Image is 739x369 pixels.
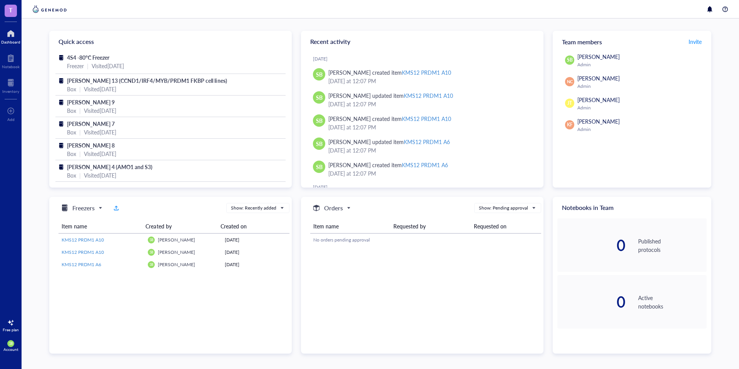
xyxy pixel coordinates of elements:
[638,294,707,310] div: Active notebooks
[225,236,286,243] div: [DATE]
[158,236,195,243] span: [PERSON_NAME]
[67,98,115,106] span: [PERSON_NAME] 9
[2,64,20,69] div: Notebook
[67,106,76,115] div: Box
[307,111,537,134] a: SB[PERSON_NAME] created itemKMS12 PRDM1 A10[DATE] at 12:07 PM
[404,92,453,99] div: KMS12 PRDM1 A10
[567,100,572,107] span: JT
[404,138,450,146] div: KMS12 PRDM1 A6
[67,128,76,136] div: Box
[402,115,451,122] div: KMS12 PRDM1 A10
[84,171,116,179] div: Visited [DATE]
[557,238,626,253] div: 0
[62,249,142,256] a: KMS12 PRDM1 A10
[557,294,626,310] div: 0
[67,77,227,84] span: [PERSON_NAME] 13 (CCND1/IRF4/MYB/PRDM1 FKBP cell lines)
[316,93,323,102] span: SB
[307,158,537,181] a: SB[PERSON_NAME] created itemKMS12 PRDM1 A6[DATE] at 12:07 PM
[328,77,531,85] div: [DATE] at 12:07 PM
[2,89,19,94] div: Inventory
[59,219,142,233] th: Item name
[84,106,116,115] div: Visited [DATE]
[307,65,537,88] a: SB[PERSON_NAME] created itemKMS12 PRDM1 A10[DATE] at 12:07 PM
[577,62,704,68] div: Admin
[553,197,711,218] div: Notebooks in Team
[62,261,101,268] span: KMS12 PRDM1 A6
[67,141,115,149] span: [PERSON_NAME] 8
[328,68,451,77] div: [PERSON_NAME] created item
[67,120,115,127] span: [PERSON_NAME] 7
[688,35,702,48] button: Invite
[402,69,451,76] div: KMS12 PRDM1 A10
[390,219,470,233] th: Requested by
[158,261,195,268] span: [PERSON_NAME]
[567,79,573,85] span: NC
[577,96,620,104] span: [PERSON_NAME]
[84,85,116,93] div: Visited [DATE]
[402,161,448,169] div: KMS12 PRDM1 A6
[149,250,153,254] span: SB
[479,205,528,211] div: Show: Pending approval
[62,261,142,268] a: KMS12 PRDM1 A6
[689,38,702,45] span: Invite
[307,88,537,111] a: SB[PERSON_NAME] updated itemKMS12 PRDM1 A10[DATE] at 12:07 PM
[328,100,531,108] div: [DATE] at 12:07 PM
[84,149,116,158] div: Visited [DATE]
[225,249,286,256] div: [DATE]
[158,249,195,255] span: [PERSON_NAME]
[92,62,124,70] div: Visited [DATE]
[79,106,81,115] div: |
[310,219,390,233] th: Item name
[577,117,620,125] span: [PERSON_NAME]
[87,62,89,70] div: |
[328,123,531,131] div: [DATE] at 12:07 PM
[328,146,531,154] div: [DATE] at 12:07 PM
[217,219,283,233] th: Created on
[49,31,292,52] div: Quick access
[79,128,81,136] div: |
[2,77,19,94] a: Inventory
[67,163,152,171] span: [PERSON_NAME] 4 (AMO1 and S3)
[577,126,704,133] div: Admin
[328,138,450,146] div: [PERSON_NAME] updated item
[316,139,323,148] span: SB
[328,114,451,123] div: [PERSON_NAME] created item
[316,116,323,125] span: SB
[79,171,81,179] div: |
[316,70,323,79] span: SB
[67,62,84,70] div: Freezer
[316,163,323,171] span: SB
[324,203,343,213] h5: Orders
[7,117,15,122] div: Add
[79,149,81,158] div: |
[328,169,531,178] div: [DATE] at 12:07 PM
[67,85,76,93] div: Box
[328,161,448,169] div: [PERSON_NAME] created item
[9,5,13,15] span: T
[225,261,286,268] div: [DATE]
[62,249,104,255] span: KMS12 PRDM1 A10
[142,219,217,233] th: Created by
[149,238,153,242] span: SB
[567,57,573,64] span: SB
[577,53,620,60] span: [PERSON_NAME]
[62,236,104,243] span: KMS12 PRDM1 A10
[577,105,704,111] div: Admin
[313,236,538,243] div: No orders pending approval
[67,54,109,61] span: 4S4 -80°C Freezer
[149,263,153,267] span: SB
[84,128,116,136] div: Visited [DATE]
[471,219,541,233] th: Requested on
[577,83,704,89] div: Admin
[2,52,20,69] a: Notebook
[1,40,20,44] div: Dashboard
[67,171,76,179] div: Box
[9,342,12,346] span: SB
[301,31,543,52] div: Recent activity
[62,236,142,243] a: KMS12 PRDM1 A10
[328,91,453,100] div: [PERSON_NAME] updated item
[3,347,18,352] div: Account
[1,27,20,44] a: Dashboard
[638,237,707,254] div: Published protocols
